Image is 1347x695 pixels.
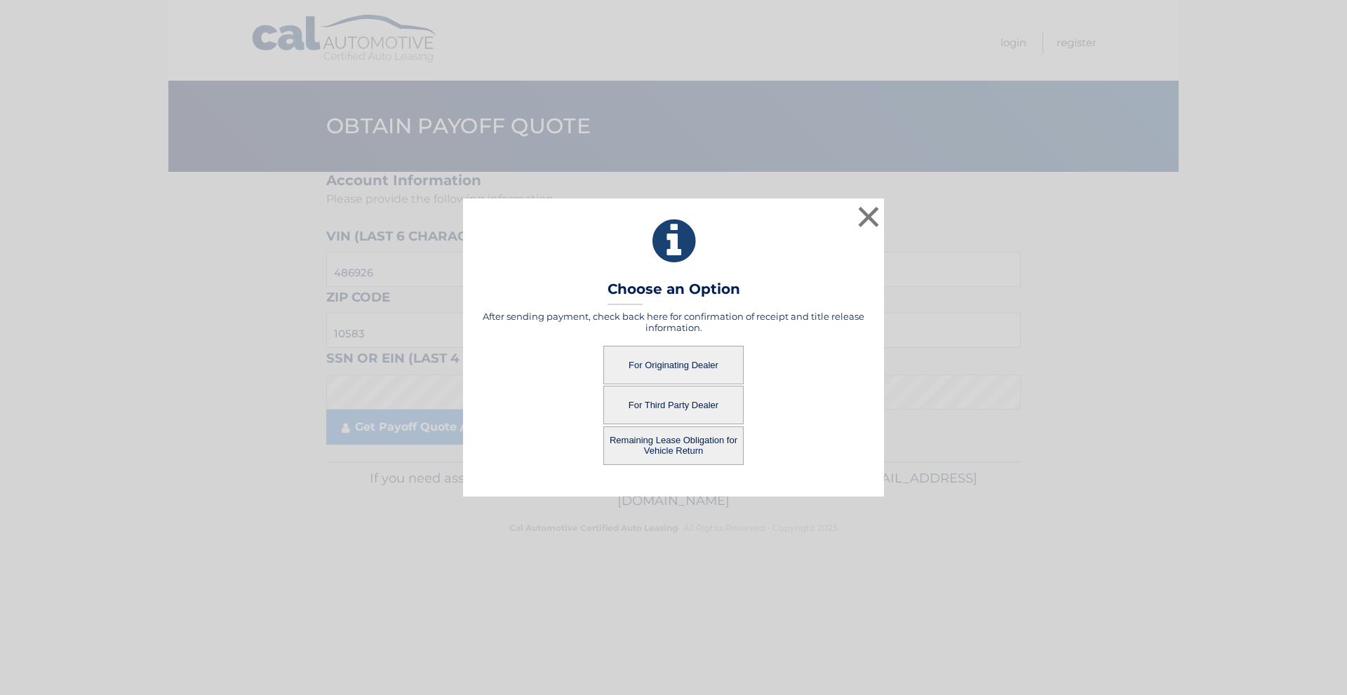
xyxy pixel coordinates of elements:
[603,346,744,384] button: For Originating Dealer
[608,281,740,305] h3: Choose an Option
[603,426,744,465] button: Remaining Lease Obligation for Vehicle Return
[481,311,866,333] h5: After sending payment, check back here for confirmation of receipt and title release information.
[603,386,744,424] button: For Third Party Dealer
[855,203,883,231] button: ×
